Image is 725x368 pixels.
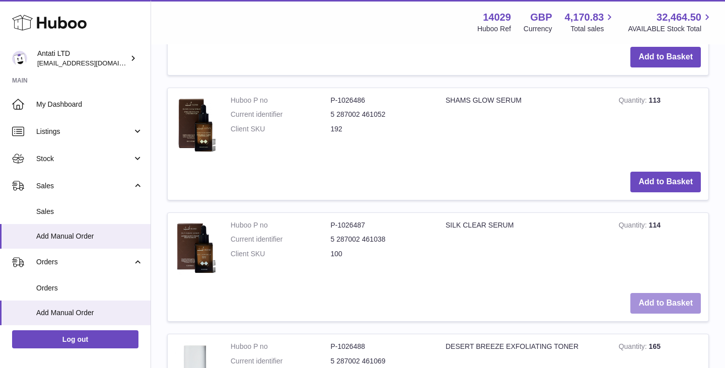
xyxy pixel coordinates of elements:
[477,24,511,34] div: Huboo Ref
[231,342,331,351] dt: Huboo P no
[331,124,431,134] dd: 192
[628,24,713,34] span: AVAILABLE Stock Total
[331,249,431,259] dd: 100
[630,47,701,67] button: Add to Basket
[231,249,331,259] dt: Client SKU
[331,96,431,105] dd: P-1026486
[231,124,331,134] dt: Client SKU
[175,220,215,276] img: SILK CLEAR SERUM
[331,110,431,119] dd: 5 287002 461052
[483,11,511,24] strong: 14029
[331,235,431,244] dd: 5 287002 461038
[630,172,701,192] button: Add to Basket
[611,88,708,164] td: 113
[331,356,431,366] dd: 5 287002 461069
[37,59,148,67] span: [EMAIL_ADDRESS][DOMAIN_NAME]
[565,11,616,34] a: 4,170.83 Total sales
[36,127,132,136] span: Listings
[565,11,604,24] span: 4,170.83
[36,257,132,267] span: Orders
[36,283,143,293] span: Orders
[37,49,128,68] div: Antati LTD
[438,213,611,286] td: SILK CLEAR SERUM
[657,11,701,24] span: 32,464.50
[231,356,331,366] dt: Current identifier
[524,24,552,34] div: Currency
[570,24,615,34] span: Total sales
[630,293,701,314] button: Add to Basket
[36,207,143,216] span: Sales
[231,96,331,105] dt: Huboo P no
[231,220,331,230] dt: Huboo P no
[36,100,143,109] span: My Dashboard
[619,221,649,232] strong: Quantity
[438,88,611,164] td: SHAMS GLOW SERUM
[12,330,138,348] a: Log out
[36,308,143,318] span: Add Manual Order
[12,51,27,66] img: toufic@antatiskin.com
[231,110,331,119] dt: Current identifier
[175,96,215,154] img: SHAMS GLOW SERUM
[36,181,132,191] span: Sales
[628,11,713,34] a: 32,464.50 AVAILABLE Stock Total
[611,213,708,286] td: 114
[619,96,649,107] strong: Quantity
[36,154,132,164] span: Stock
[331,220,431,230] dd: P-1026487
[331,342,431,351] dd: P-1026488
[36,232,143,241] span: Add Manual Order
[619,342,649,353] strong: Quantity
[530,11,552,24] strong: GBP
[231,235,331,244] dt: Current identifier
